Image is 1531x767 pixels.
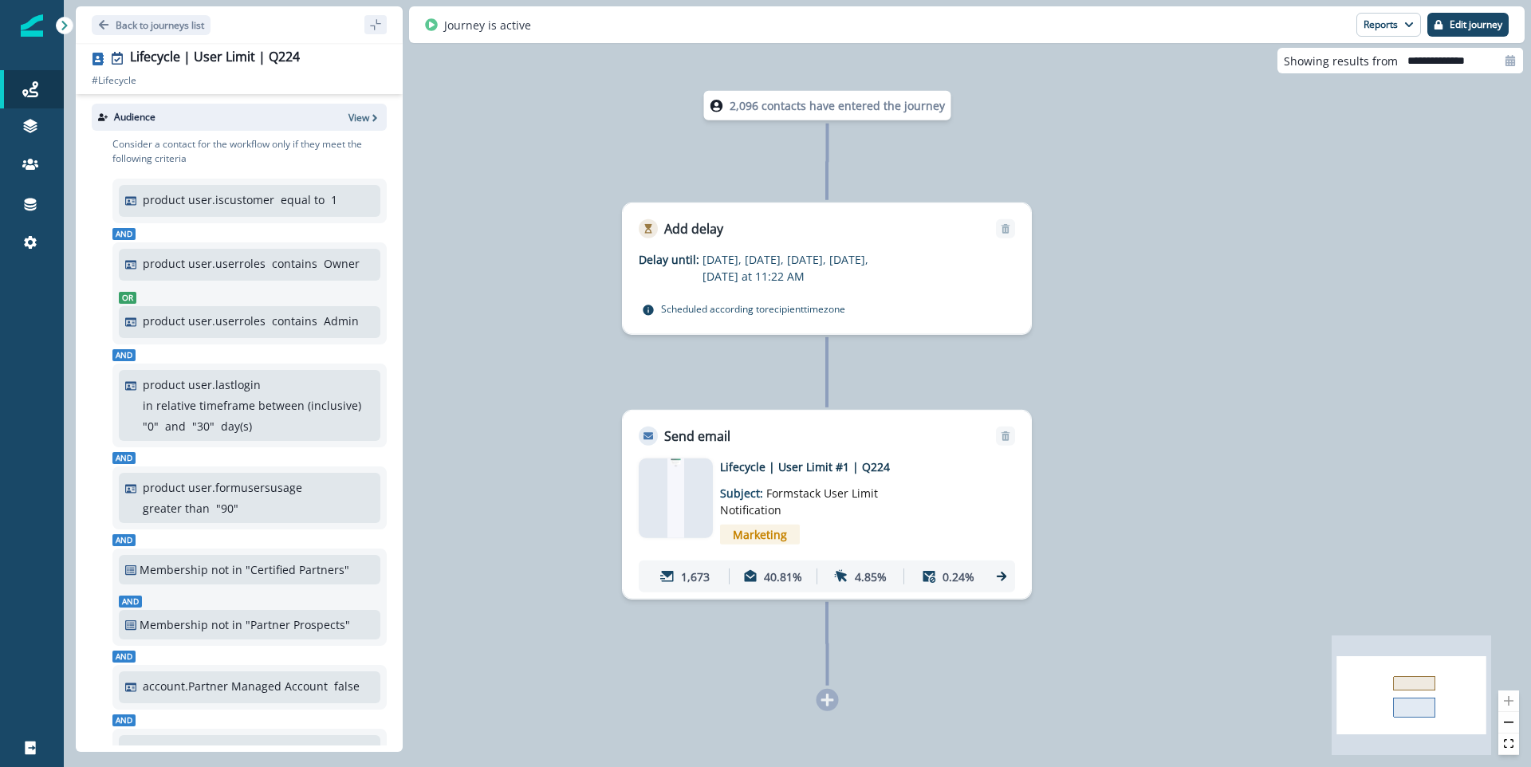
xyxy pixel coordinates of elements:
p: "Partner Prospects" [246,616,353,633]
p: Scheduled according to recipient timezone [661,301,845,317]
p: in relative timeframe between (inclusive) [143,397,361,414]
p: contains [272,313,317,329]
p: Lifecycle | User Limit #1 | Q224 [720,458,975,475]
button: sidebar collapse toggle [364,15,387,34]
p: Edit journey [1450,19,1502,30]
p: day(s) [221,418,252,435]
p: Add delay [664,219,723,238]
p: Delay until: [639,251,703,268]
button: Go back [92,15,211,35]
div: Lifecycle | User Limit | Q224 [130,49,300,67]
img: Inflection [21,14,43,37]
span: And [119,596,142,608]
p: Journey is active [444,17,531,33]
p: 40.81% [764,568,802,584]
p: Subject: [720,475,919,518]
p: Admin [324,313,359,329]
p: Audience [114,110,155,124]
span: And [112,452,136,464]
p: Membership [140,561,208,578]
p: greater than [295,741,362,758]
button: fit view [1498,734,1519,755]
span: Marketing [720,525,800,545]
p: product user.lastlogin [143,376,261,393]
p: View [348,111,369,124]
p: product user.formusersusage [143,479,302,496]
div: Send emailRemoveemail asset unavailableLifecycle | User Limit #1 | Q224Subject: Formstack User Li... [622,410,1032,600]
span: Formstack User Limit Notification [720,486,878,517]
p: "Certified Partners" [246,561,353,578]
p: not in [211,616,242,633]
button: Edit journey [1427,13,1509,37]
p: 2,096 contacts have entered the journey [730,97,945,114]
p: product user.userroles [143,313,266,329]
p: Send email [664,427,730,446]
span: And [112,228,136,240]
p: false [334,678,360,694]
button: Reports [1356,13,1421,37]
p: 0.24% [943,568,974,584]
p: Membership [140,616,208,633]
span: And [112,714,136,726]
p: not in [211,561,242,578]
p: product user.iscustomer [143,191,274,208]
p: 4.85% [855,568,887,584]
p: 1 [331,191,337,208]
p: # Lifecycle [92,73,136,88]
p: and [165,418,186,435]
img: email asset unavailable [667,458,683,538]
span: Or [119,292,136,304]
div: Add delayRemoveDelay until:[DATE], [DATE], [DATE], [DATE], [DATE] at 11:22 AMScheduled according ... [622,203,1032,335]
p: " 30 " [192,418,214,435]
span: And [112,349,136,361]
p: contains [272,255,317,272]
p: greater than [143,500,210,517]
span: And [112,534,136,546]
p: product user.userroles [143,255,266,272]
button: zoom out [1498,712,1519,734]
p: [DATE], [DATE], [DATE], [DATE], [DATE] at 11:22 AM [703,251,902,285]
p: account.Partner Managed Account [143,678,328,694]
p: Owner [324,255,360,272]
p: product user.formuserlimit [143,741,289,758]
p: Back to journeys list [116,18,204,32]
p: " 90 " [216,500,238,517]
div: 2,096 contacts have entered the journey [675,91,981,120]
p: 1,673 [681,568,710,584]
button: View [348,111,380,124]
p: equal to [281,191,325,208]
p: Showing results from [1284,53,1398,69]
p: " 0 " [143,418,159,435]
span: And [112,651,136,663]
p: Consider a contact for the workflow only if they meet the following criteria [112,137,387,166]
